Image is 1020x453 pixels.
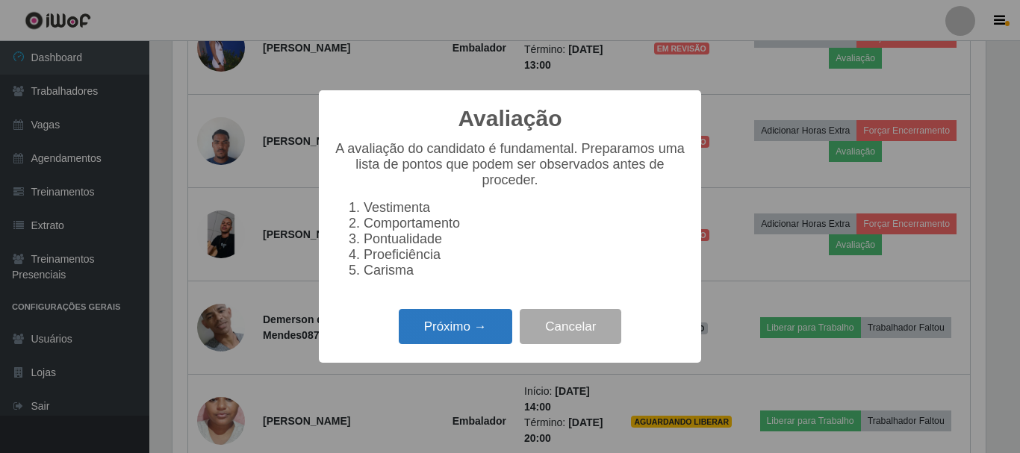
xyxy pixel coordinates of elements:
button: Próximo → [399,309,512,344]
li: Comportamento [364,216,686,231]
li: Carisma [364,263,686,278]
h2: Avaliação [458,105,562,132]
p: A avaliação do candidato é fundamental. Preparamos uma lista de pontos que podem ser observados a... [334,141,686,188]
li: Proeficiência [364,247,686,263]
li: Pontualidade [364,231,686,247]
li: Vestimenta [364,200,686,216]
button: Cancelar [520,309,621,344]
